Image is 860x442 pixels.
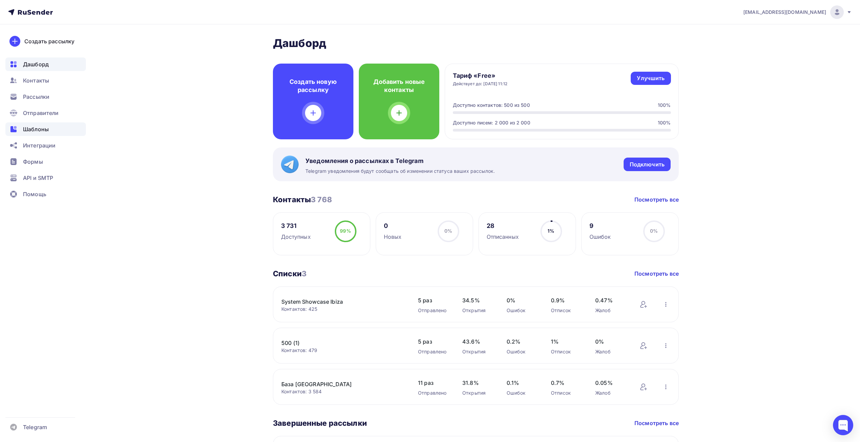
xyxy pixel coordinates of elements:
[23,174,53,182] span: API и SMTP
[24,37,74,45] div: Создать рассылку
[23,158,43,166] span: Формы
[281,339,396,347] a: 500 (1)
[507,379,537,387] span: 0.1%
[650,228,658,234] span: 0%
[507,307,537,314] div: Ошибок
[551,338,582,346] span: 1%
[589,233,611,241] div: Ошибок
[281,222,311,230] div: 3 731
[595,379,626,387] span: 0.05%
[453,102,530,109] div: Доступно контактов: 500 из 500
[370,78,428,94] h4: Добавить новые контакты
[462,379,493,387] span: 31.8%
[551,307,582,314] div: Отписок
[630,161,665,168] div: Подключить
[273,37,679,50] h2: Дашборд
[418,390,449,396] div: Отправлено
[23,93,49,101] span: Рассылки
[23,423,47,431] span: Telegram
[281,347,404,354] div: Контактов: 479
[462,307,493,314] div: Открытия
[23,125,49,133] span: Шаблоны
[23,60,49,68] span: Дашборд
[5,57,86,71] a: Дашборд
[634,195,679,204] a: Посмотреть все
[418,348,449,355] div: Отправлено
[23,109,59,117] span: Отправители
[5,122,86,136] a: Шаблоны
[595,307,626,314] div: Жалоб
[589,222,611,230] div: 9
[418,296,449,304] span: 5 раз
[418,307,449,314] div: Отправлено
[284,78,343,94] h4: Создать новую рассылку
[462,348,493,355] div: Открытия
[5,155,86,168] a: Формы
[487,222,519,230] div: 28
[634,419,679,427] a: Посмотреть все
[340,228,351,234] span: 99%
[384,233,402,241] div: Новых
[5,106,86,120] a: Отправители
[453,72,508,80] h4: Тариф «Free»
[273,269,306,278] h3: Списки
[658,102,671,109] div: 100%
[302,269,306,278] span: 3
[444,228,452,234] span: 0%
[637,74,665,82] div: Улучшить
[551,296,582,304] span: 0.9%
[595,348,626,355] div: Жалоб
[658,119,671,126] div: 100%
[507,338,537,346] span: 0.2%
[487,233,519,241] div: Отписанных
[281,388,404,395] div: Контактов: 3 584
[23,76,49,85] span: Контакты
[281,233,311,241] div: Доступных
[418,379,449,387] span: 11 раз
[281,380,396,388] a: База [GEOGRAPHIC_DATA]
[551,390,582,396] div: Отписок
[595,390,626,396] div: Жалоб
[462,296,493,304] span: 34.5%
[311,195,332,204] span: 3 768
[743,9,826,16] span: [EMAIL_ADDRESS][DOMAIN_NAME]
[551,348,582,355] div: Отписок
[507,296,537,304] span: 0%
[634,270,679,278] a: Посмотреть все
[507,390,537,396] div: Ошибок
[281,306,404,312] div: Контактов: 425
[23,141,55,149] span: Интеграции
[5,74,86,87] a: Контакты
[305,157,495,165] span: Уведомления о рассылках в Telegram
[5,90,86,103] a: Рассылки
[551,379,582,387] span: 0.7%
[418,338,449,346] span: 5 раз
[384,222,402,230] div: 0
[453,119,530,126] div: Доступно писем: 2 000 из 2 000
[743,5,852,19] a: [EMAIL_ADDRESS][DOMAIN_NAME]
[273,418,367,428] h3: Завершенные рассылки
[281,298,396,306] a: System Showcase Ibiza
[507,348,537,355] div: Ошибок
[453,81,508,87] div: Действует до: [DATE] 11:12
[305,168,495,175] span: Telegram уведомления будут сообщать об изменении статуса ваших рассылок.
[548,228,554,234] span: 1%
[462,390,493,396] div: Открытия
[595,296,626,304] span: 0.47%
[595,338,626,346] span: 0%
[273,195,332,204] h3: Контакты
[23,190,46,198] span: Помощь
[462,338,493,346] span: 43.6%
